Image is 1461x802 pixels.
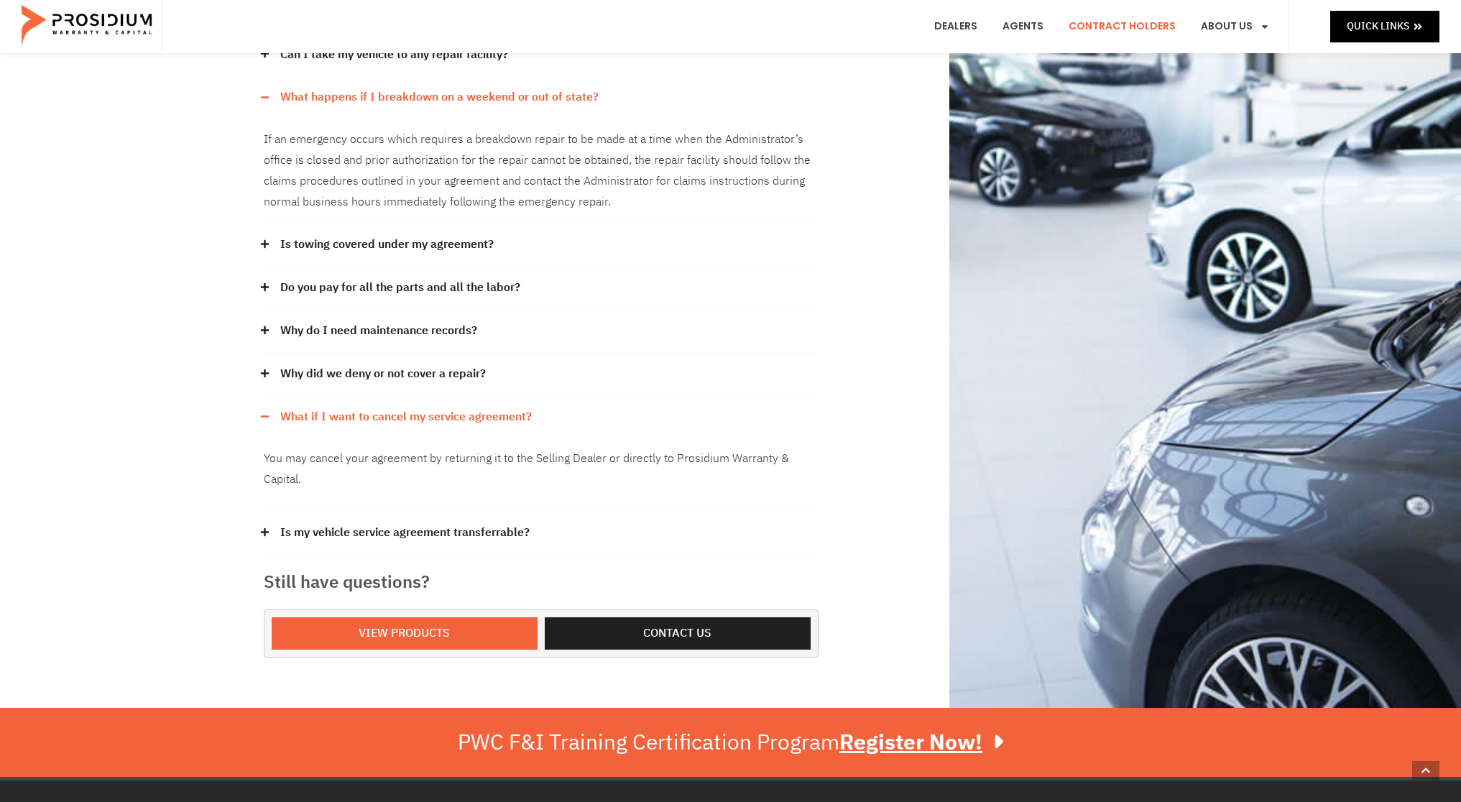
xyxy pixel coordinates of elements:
[264,223,819,267] div: Is towing covered under my agreement?
[280,277,520,298] a: Do you pay for all the parts and all the labor?
[839,726,982,758] u: Register Now!
[264,119,819,223] div: What happens if I breakdown on a weekend or out of state?
[264,569,819,595] h3: Still have questions?
[1330,11,1439,42] a: Quick Links
[280,234,494,255] a: Is towing covered under my agreement?
[643,623,711,644] span: Contact us
[272,617,538,650] a: View Products
[359,623,450,644] span: View Products
[264,76,819,119] div: What happens if I breakdown on a weekend or out of state?
[264,310,819,353] div: Why do I need maintenance records?
[264,438,819,512] div: What if I want to cancel my service agreement?
[280,321,477,341] a: Why do I need maintenance records?
[264,448,819,490] p: You may cancel your agreement by returning it to the Selling Dealer or directly to Prosidium Warr...
[264,267,819,310] div: Do you pay for all the parts and all the labor?
[280,522,530,543] a: Is my vehicle service agreement transferrable?
[280,45,508,65] a: Can I take my vehicle to any repair facility?
[264,396,819,438] div: What if I want to cancel my service agreement?
[280,87,599,108] a: What happens if I breakdown on a weekend or out of state?
[264,353,819,396] div: Why did we deny or not cover a repair?
[545,617,811,650] a: Contact us
[280,364,486,384] a: Why did we deny or not cover a repair?
[280,407,532,428] a: What if I want to cancel my service agreement?
[264,34,819,77] div: Can I take my vehicle to any repair facility?
[458,729,1003,755] div: PWC F&I Training Certification Program
[264,512,819,555] div: Is my vehicle service agreement transferrable?
[1347,17,1409,35] span: Quick Links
